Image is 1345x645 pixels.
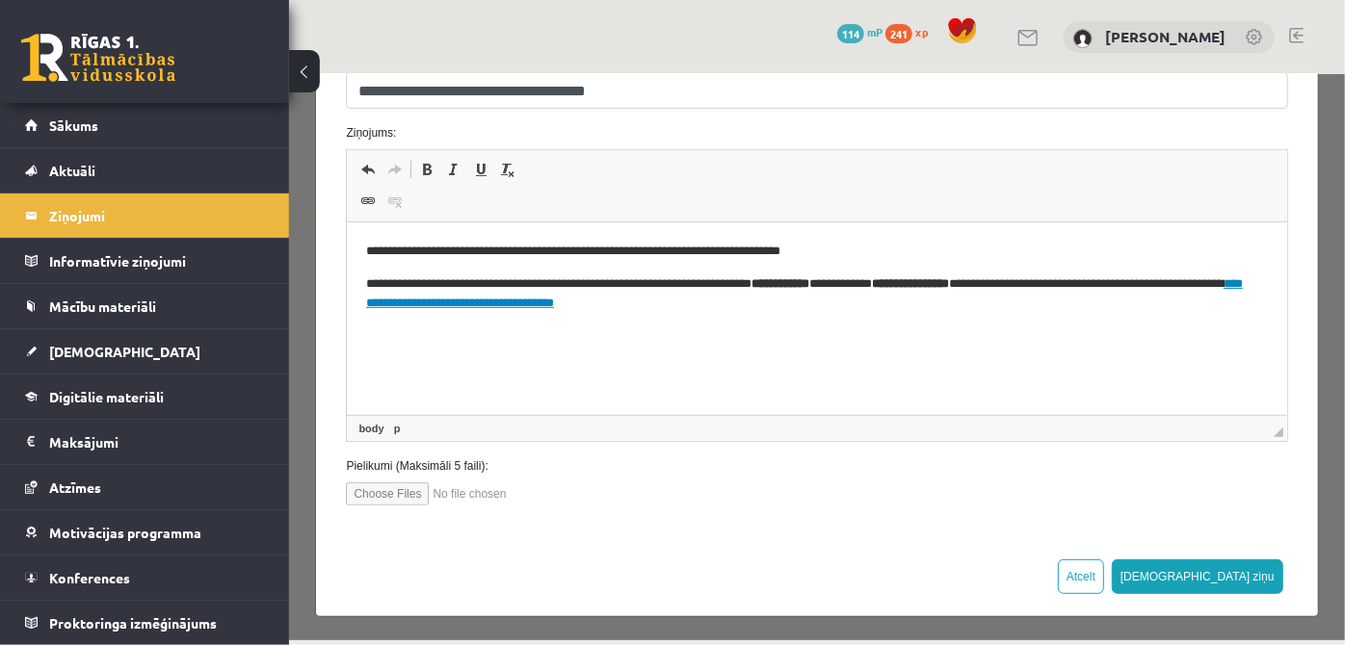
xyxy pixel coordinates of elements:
img: Anna Elizabete Aužele [1073,29,1093,48]
a: Informatīvie ziņojumi [25,239,265,283]
span: Konferences [49,569,130,586]
a: Konferences [25,555,265,600]
legend: Informatīvie ziņojumi [49,239,265,283]
a: Slīpraksts (vadīšanas taustiņš+I) [151,83,178,108]
a: Ziņojumi [25,193,265,238]
span: xp [915,24,928,39]
a: Maksājumi [25,420,265,464]
span: Sākums [49,116,98,134]
span: Motivācijas programma [49,524,201,541]
a: Atzīmes [25,465,265,509]
span: 241 [885,24,912,43]
a: Aktuāli [25,148,265,193]
a: Digitālie materiāli [25,374,265,419]
a: [PERSON_NAME] [1105,27,1226,46]
a: Motivācijas programma [25,510,265,555]
a: Proktoringa izmēģinājums [25,601,265,645]
a: [DEMOGRAPHIC_DATA] [25,329,265,374]
a: Atkārtot (vadīšanas taustiņš+Y) [92,83,119,108]
iframe: Bagātinātā teksta redaktors, wiswyg-editor-47024900397980-1757331962-959 [58,148,997,341]
a: Treknraksts (vadīšanas taustiņš+B) [124,83,151,108]
span: 114 [837,24,864,43]
span: [DEMOGRAPHIC_DATA] [49,343,200,360]
a: Pasvītrojums (vadīšanas taustiņš+U) [178,83,205,108]
button: [DEMOGRAPHIC_DATA] ziņu [823,485,994,520]
a: Sākums [25,103,265,147]
label: Pielikumi (Maksimāli 5 faili): [42,383,1013,400]
a: Rīgas 1. Tālmācības vidusskola [21,34,175,82]
span: mP [867,24,883,39]
a: Saite (vadīšanas taustiņš+K) [66,115,92,140]
a: Atcelt (vadīšanas taustiņš+Z) [66,83,92,108]
a: 241 xp [885,24,937,39]
a: p elements [101,346,116,363]
a: body elements [66,346,98,363]
a: Mācību materiāli [25,284,265,328]
span: Digitālie materiāli [49,388,164,405]
span: Atzīmes [49,478,101,496]
legend: Maksājumi [49,420,265,464]
span: Mācību materiāli [49,297,156,315]
a: Atsaistīt [92,115,119,140]
span: Mērogot [985,353,994,363]
a: Noņemt stilus [205,83,232,108]
button: Atcelt [769,485,815,520]
span: Aktuāli [49,162,95,179]
span: Proktoringa izmēģinājums [49,614,217,632]
legend: Ziņojumi [49,193,265,238]
label: Ziņojums: [42,50,1013,67]
a: 114 mP [837,24,883,39]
